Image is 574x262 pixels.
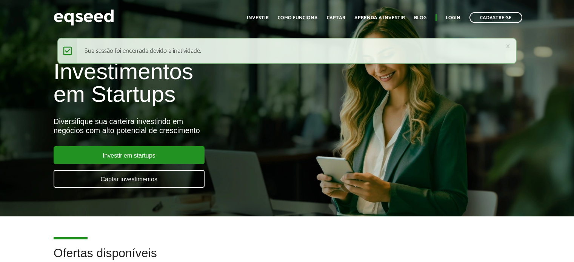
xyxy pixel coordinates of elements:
[469,12,522,23] a: Cadastre-se
[247,15,269,20] a: Investir
[327,15,345,20] a: Captar
[54,170,205,188] a: Captar investimentos
[414,15,426,20] a: Blog
[446,15,460,20] a: Login
[54,146,205,164] a: Investir em startups
[506,42,510,50] a: ×
[354,15,405,20] a: Aprenda a investir
[278,15,318,20] a: Como funciona
[54,8,114,28] img: EqSeed
[54,117,329,135] div: Diversifique sua carteira investindo em negócios com alto potencial de crescimento
[57,38,517,64] div: Sua sessão foi encerrada devido a inatividade.
[54,60,329,106] h1: Investimentos em Startups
